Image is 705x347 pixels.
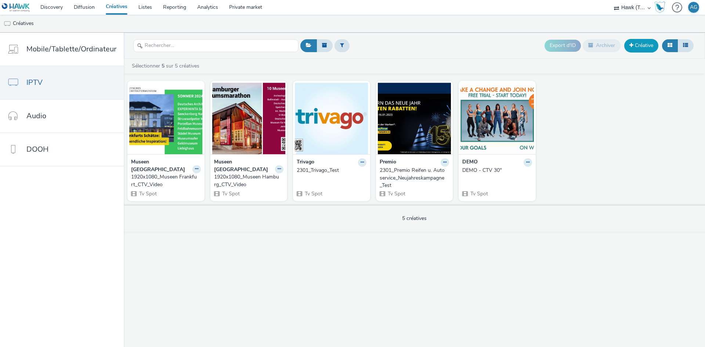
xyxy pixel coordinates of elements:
a: Hawk Academy [654,1,668,13]
img: 2301_Premio Reifen u. Autoservice_Neujahreskampagne_Test visual [378,83,451,154]
span: Audio [26,111,46,121]
span: 5 créatives [402,215,427,222]
strong: Museen [GEOGRAPHIC_DATA] [214,158,274,173]
span: Tv Spot [138,190,157,197]
img: 2301_Trivago_Test visual [295,83,368,154]
a: 2301_Trivago_Test [297,167,366,174]
strong: Museen [GEOGRAPHIC_DATA] [131,158,191,173]
span: Tv Spot [304,190,322,197]
button: Archiver [583,39,621,52]
span: DOOH [26,144,48,155]
strong: Trivago [297,158,314,167]
img: 1920x1080_Museen Hamburg_CTV_Video visual [212,83,286,154]
button: Export d'ID [545,40,581,51]
strong: Premio [380,158,396,167]
span: Tv Spot [387,190,405,197]
div: 1920x1080_Museen Hamburg_CTV_Video [214,173,281,188]
div: AG [690,2,697,13]
a: Créative [624,39,658,52]
span: Tv Spot [470,190,488,197]
a: 1920x1080_Museen Hamburg_CTV_Video [214,173,284,188]
a: Sélectionner sur 5 créatives [131,62,202,69]
span: Mobile/Tablette/Ordinateur [26,44,116,54]
button: Grille [662,39,678,52]
img: tv [4,20,11,28]
img: DEMO - CTV 30" visual [460,83,534,154]
img: undefined Logo [2,3,30,12]
a: 1920x1080_Museen Frankfurt_CTV_Video [131,173,201,188]
div: 2301_Trivago_Test [297,167,364,174]
div: 1920x1080_Museen Frankfurt_CTV_Video [131,173,198,188]
strong: 5 [162,62,164,69]
input: Rechercher... [133,39,299,52]
img: 1920x1080_Museen Frankfurt_CTV_Video visual [129,83,203,154]
span: IPTV [26,77,43,88]
a: 2301_Premio Reifen u. Autoservice_Neujahreskampagne_Test [380,167,449,189]
strong: DEMO [462,158,478,167]
span: Tv Spot [221,190,240,197]
div: 2301_Premio Reifen u. Autoservice_Neujahreskampagne_Test [380,167,446,189]
a: DEMO - CTV 30" [462,167,532,174]
img: Hawk Academy [654,1,665,13]
button: Liste [677,39,694,52]
div: DEMO - CTV 30" [462,167,529,174]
